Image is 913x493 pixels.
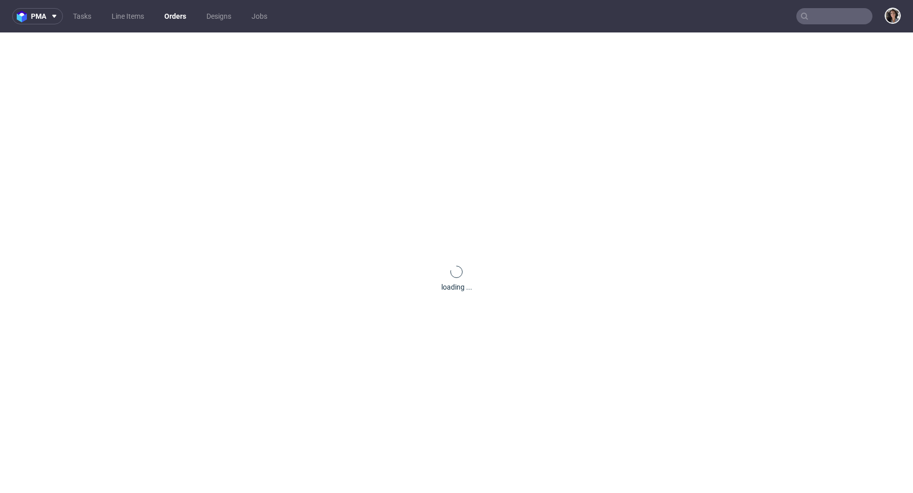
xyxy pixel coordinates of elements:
[200,8,237,24] a: Designs
[67,8,97,24] a: Tasks
[158,8,192,24] a: Orders
[106,8,150,24] a: Line Items
[245,8,273,24] a: Jobs
[31,13,46,20] span: pma
[886,9,900,23] img: Moreno Martinez Cristina
[17,11,31,22] img: logo
[12,8,63,24] button: pma
[441,282,472,292] div: loading ...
